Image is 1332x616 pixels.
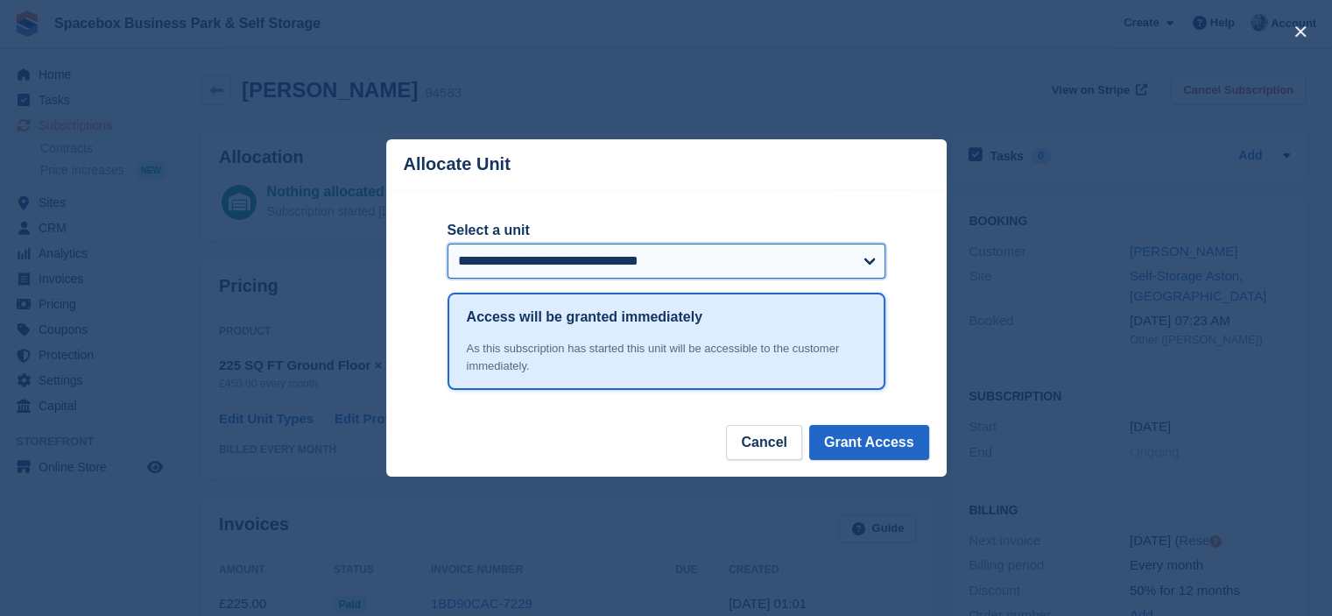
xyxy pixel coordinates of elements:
label: Select a unit [448,220,885,241]
div: As this subscription has started this unit will be accessible to the customer immediately. [467,340,866,374]
p: Allocate Unit [404,154,511,174]
button: close [1286,18,1314,46]
button: Cancel [726,425,801,460]
h1: Access will be granted immediately [467,307,702,328]
button: Grant Access [809,425,929,460]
